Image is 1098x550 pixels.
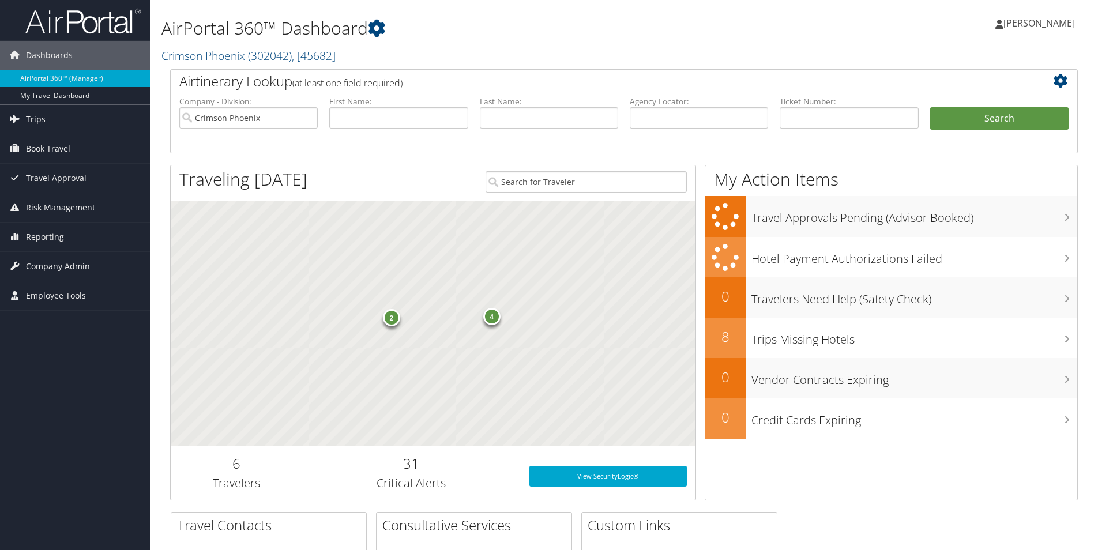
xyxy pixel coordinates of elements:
label: Ticket Number: [780,96,918,107]
h3: Credit Cards Expiring [751,406,1077,428]
a: 0Credit Cards Expiring [705,398,1077,439]
h3: Travelers [179,475,293,491]
input: Search for Traveler [486,171,687,193]
div: 4 [483,307,500,325]
h3: Travelers Need Help (Safety Check) [751,285,1077,307]
img: airportal-logo.png [25,7,141,35]
a: Crimson Phoenix [161,48,336,63]
a: View SecurityLogic® [529,466,687,487]
a: 8Trips Missing Hotels [705,318,1077,358]
label: Agency Locator: [630,96,768,107]
h2: 6 [179,454,293,473]
h2: 31 [310,454,512,473]
h3: Hotel Payment Authorizations Failed [751,245,1077,267]
h2: Consultative Services [382,515,571,535]
h3: Trips Missing Hotels [751,326,1077,348]
a: Travel Approvals Pending (Advisor Booked) [705,196,1077,237]
span: Book Travel [26,134,70,163]
span: Employee Tools [26,281,86,310]
a: 0Vendor Contracts Expiring [705,358,1077,398]
label: First Name: [329,96,468,107]
label: Company - Division: [179,96,318,107]
span: Risk Management [26,193,95,222]
a: [PERSON_NAME] [995,6,1086,40]
label: Last Name: [480,96,618,107]
span: , [ 45682 ] [292,48,336,63]
span: Reporting [26,223,64,251]
span: ( 302042 ) [248,48,292,63]
h3: Travel Approvals Pending (Advisor Booked) [751,204,1077,226]
h2: 0 [705,367,746,387]
h2: 0 [705,408,746,427]
h2: 0 [705,287,746,306]
h1: AirPortal 360™ Dashboard [161,16,778,40]
h3: Vendor Contracts Expiring [751,366,1077,388]
h1: Traveling [DATE] [179,167,307,191]
span: Travel Approval [26,164,87,193]
span: Company Admin [26,252,90,281]
h2: Travel Contacts [177,515,366,535]
div: 2 [383,308,400,326]
button: Search [930,107,1069,130]
span: [PERSON_NAME] [1003,17,1075,29]
a: Hotel Payment Authorizations Failed [705,237,1077,278]
h2: 8 [705,327,746,346]
span: (at least one field required) [292,77,403,89]
h2: Custom Links [588,515,777,535]
h3: Critical Alerts [310,475,512,491]
h1: My Action Items [705,167,1077,191]
a: 0Travelers Need Help (Safety Check) [705,277,1077,318]
span: Trips [26,105,46,134]
span: Dashboards [26,41,73,70]
h2: Airtinerary Lookup [179,71,993,91]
